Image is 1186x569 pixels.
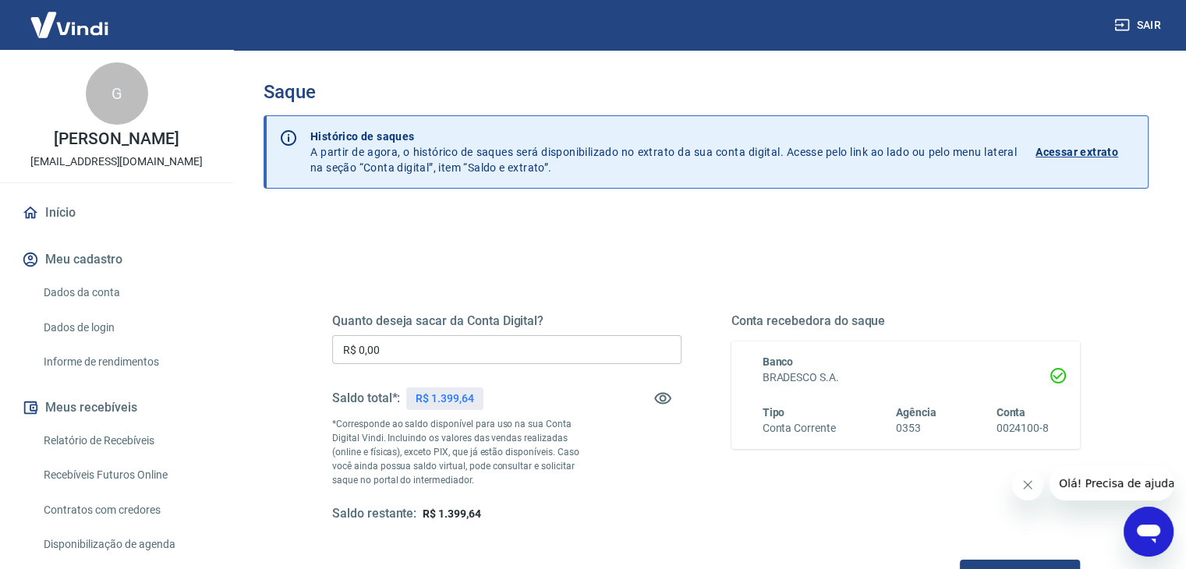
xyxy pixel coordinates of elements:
[37,346,214,378] a: Informe de rendimentos
[1012,469,1043,500] iframe: Fechar mensagem
[996,406,1025,419] span: Conta
[1124,507,1174,557] iframe: Botão para abrir a janela de mensagens
[19,391,214,425] button: Meus recebíveis
[763,369,1050,386] h6: BRADESCO S.A.
[37,528,214,560] a: Disponibilização de agenda
[332,417,594,487] p: *Corresponde ao saldo disponível para uso na sua Conta Digital Vindi. Incluindo os valores das ve...
[332,506,416,522] h5: Saldo restante:
[1036,144,1118,160] p: Acessar extrato
[1036,129,1135,175] a: Acessar extrato
[731,313,1081,329] h5: Conta recebedora do saque
[763,406,785,419] span: Tipo
[19,1,120,48] img: Vindi
[37,494,214,526] a: Contratos com credores
[996,420,1049,436] h6: 0024100-8
[264,81,1149,103] h3: Saque
[763,355,794,368] span: Banco
[19,196,214,230] a: Início
[54,131,179,147] p: [PERSON_NAME]
[310,129,1017,144] p: Histórico de saques
[37,277,214,309] a: Dados da conta
[310,129,1017,175] p: A partir de agora, o histórico de saques será disponibilizado no extrato da sua conta digital. Ac...
[896,406,936,419] span: Agência
[332,391,400,406] h5: Saldo total*:
[423,507,480,520] span: R$ 1.399,64
[1111,11,1167,40] button: Sair
[416,391,473,407] p: R$ 1.399,64
[896,420,936,436] h6: 0353
[30,154,203,170] p: [EMAIL_ADDRESS][DOMAIN_NAME]
[763,420,836,436] h6: Conta Corrente
[332,313,682,329] h5: Quanto deseja sacar da Conta Digital?
[37,459,214,491] a: Recebíveis Futuros Online
[37,425,214,457] a: Relatório de Recebíveis
[37,312,214,344] a: Dados de login
[19,242,214,277] button: Meu cadastro
[9,11,131,23] span: Olá! Precisa de ajuda?
[86,62,148,125] div: G
[1050,466,1174,500] iframe: Mensagem da empresa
